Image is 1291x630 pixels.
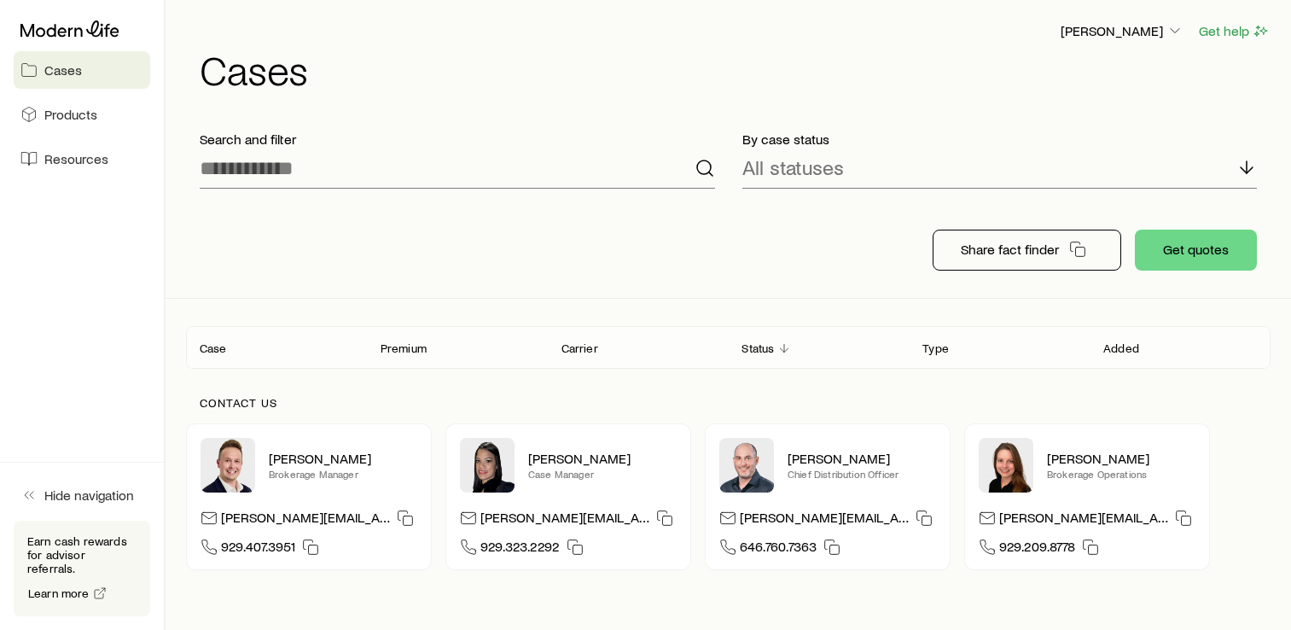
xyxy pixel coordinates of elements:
p: Brokerage Operations [1047,467,1195,481]
button: Get help [1198,21,1271,41]
p: Premium [381,341,427,355]
p: Share fact finder [961,241,1059,258]
p: [PERSON_NAME][EMAIL_ADDRESS][DOMAIN_NAME] [740,509,909,532]
p: By case status [742,131,1258,148]
span: 646.760.7363 [740,538,817,561]
a: Cases [14,51,150,89]
span: Cases [44,61,82,79]
p: [PERSON_NAME] [269,450,417,467]
p: All statuses [742,155,844,179]
span: Hide navigation [44,487,134,504]
button: Hide navigation [14,476,150,514]
span: 929.407.3951 [221,538,295,561]
p: [PERSON_NAME] [1047,450,1195,467]
p: Case [200,341,227,355]
img: Ellen Wall [979,438,1033,493]
span: Learn more [28,587,90,599]
p: [PERSON_NAME] [1061,22,1183,39]
p: Added [1103,341,1139,355]
img: Dan Pierson [719,438,774,493]
span: Resources [44,150,108,167]
p: Earn cash rewards for advisor referrals. [27,534,137,575]
p: Contact us [200,396,1257,410]
p: Search and filter [200,131,715,148]
p: [PERSON_NAME] [788,450,936,467]
button: Share fact finder [933,230,1121,271]
span: Products [44,106,97,123]
img: Derek Wakefield [201,438,255,493]
button: Get quotes [1135,230,1257,271]
div: Client cases [186,326,1271,369]
a: Products [14,96,150,133]
p: Carrier [561,341,598,355]
span: 929.323.2292 [480,538,560,561]
p: [PERSON_NAME] [528,450,677,467]
h1: Cases [200,49,1271,90]
p: Brokerage Manager [269,467,417,481]
img: Elana Hasten [460,438,515,493]
p: Type [922,341,949,355]
p: Status [741,341,774,355]
a: Resources [14,140,150,178]
p: [PERSON_NAME][EMAIL_ADDRESS][DOMAIN_NAME] [999,509,1168,532]
p: [PERSON_NAME][EMAIL_ADDRESS][DOMAIN_NAME] [221,509,390,532]
p: Case Manager [528,467,677,481]
p: [PERSON_NAME][EMAIL_ADDRESS][DOMAIN_NAME] [480,509,649,532]
p: Chief Distribution Officer [788,467,936,481]
div: Earn cash rewards for advisor referrals.Learn more [14,521,150,616]
button: [PERSON_NAME] [1060,21,1184,42]
span: 929.209.8778 [999,538,1075,561]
